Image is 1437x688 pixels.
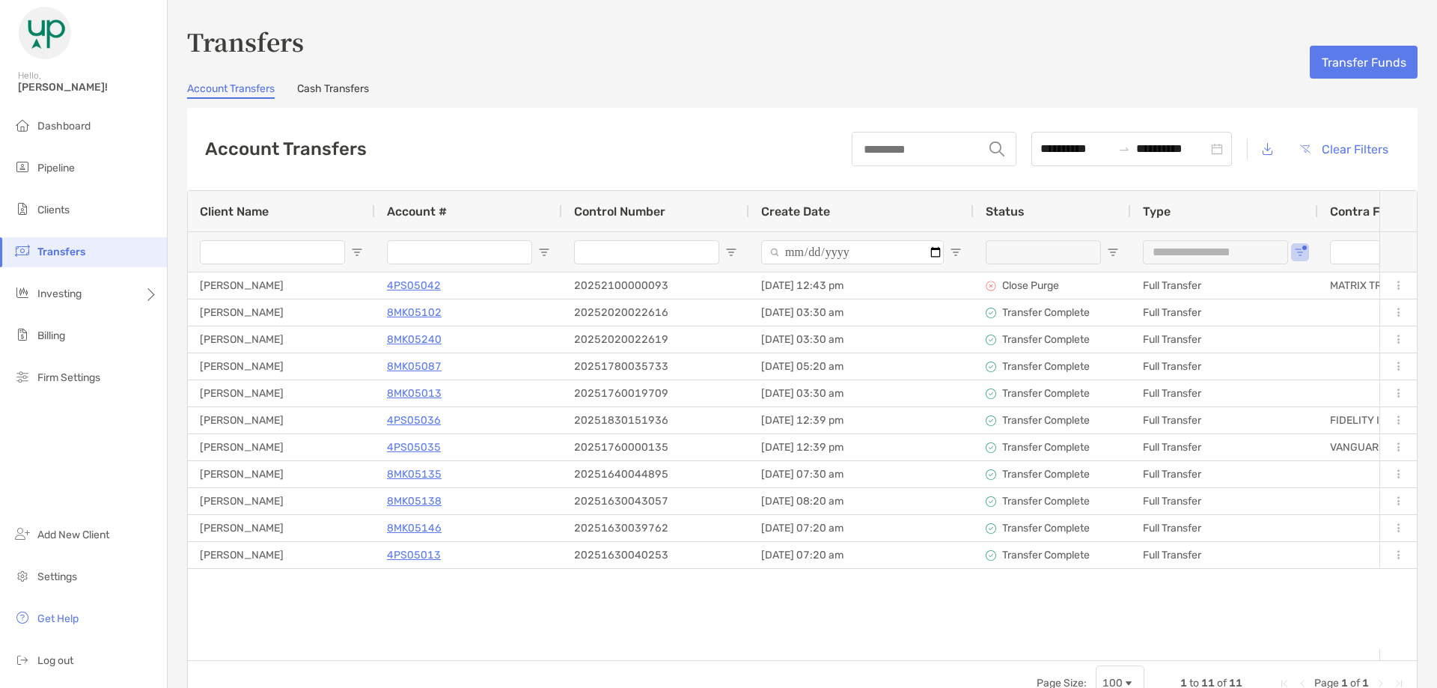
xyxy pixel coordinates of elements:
div: [DATE] 03:30 am [749,380,974,407]
p: Transfer Complete [1002,438,1090,457]
span: Control Number [574,204,665,219]
img: add_new_client icon [13,525,31,543]
img: status icon [986,415,996,426]
img: get-help icon [13,609,31,627]
div: [PERSON_NAME] [188,326,375,353]
div: [PERSON_NAME] [188,353,375,380]
span: Firm Settings [37,371,100,384]
a: Account Transfers [187,82,275,99]
img: button icon [1300,144,1311,153]
span: Settings [37,570,77,583]
span: Pipeline [37,162,75,174]
p: Transfer Complete [1002,357,1090,376]
span: Clients [37,204,70,216]
div: Full Transfer [1131,407,1318,433]
span: Add New Client [37,529,109,541]
img: status icon [986,442,996,453]
div: [DATE] 12:43 pm [749,273,974,299]
span: to [1118,143,1130,155]
h2: Account Transfers [205,138,367,159]
p: Transfer Complete [1002,411,1090,430]
div: 20252020022616 [562,299,749,326]
p: Transfer Complete [1002,465,1090,484]
p: Transfer Complete [1002,303,1090,322]
p: Transfer Complete [1002,519,1090,538]
img: status icon [986,362,996,372]
div: [DATE] 03:30 am [749,299,974,326]
div: 20251630043057 [562,488,749,514]
div: [PERSON_NAME] [188,461,375,487]
img: status icon [986,335,996,345]
img: transfers icon [13,242,31,260]
img: Zoe Logo [18,6,72,60]
div: 20251760019709 [562,380,749,407]
span: Investing [37,287,82,300]
img: status icon [986,281,996,291]
span: Client Name [200,204,269,219]
div: [DATE] 07:20 am [749,542,974,568]
img: status icon [986,523,996,534]
span: swap-right [1118,143,1130,155]
div: Full Transfer [1131,488,1318,514]
a: 8MK05087 [387,354,442,379]
div: Full Transfer [1131,515,1318,541]
div: [PERSON_NAME] [188,542,375,568]
img: settings icon [13,567,31,585]
div: 20252100000093 [562,273,749,299]
span: Dashboard [37,120,91,133]
div: [PERSON_NAME] [188,273,375,299]
p: Close Purge [1002,276,1059,295]
button: Open Filter Menu [538,246,550,258]
button: Open Filter Menu [950,246,962,258]
h3: Transfers [187,24,1418,58]
span: Status [986,204,1025,219]
img: input icon [989,141,1004,156]
img: investing icon [13,284,31,302]
span: Transfers [37,246,85,258]
div: 20252020022619 [562,326,749,353]
p: Transfer Complete [1002,492,1090,511]
button: Open Filter Menu [1107,246,1119,258]
div: 20251630040253 [562,542,749,568]
span: Account # [387,204,447,219]
a: 4PS05036 [387,408,441,433]
p: Transfer Complete [1002,384,1090,403]
input: Create Date Filter Input [761,240,944,264]
a: 8MK05240 [387,327,442,352]
a: 8MK05102 [387,300,442,325]
div: [DATE] 12:39 pm [749,434,974,460]
img: status icon [986,469,996,480]
div: Full Transfer [1131,299,1318,326]
a: 8MK05146 [387,516,442,541]
span: [PERSON_NAME]! [18,81,158,94]
a: 4PS05042 [387,273,441,298]
div: [PERSON_NAME] [188,407,375,433]
div: Full Transfer [1131,434,1318,460]
input: Client Name Filter Input [200,240,345,264]
img: clients icon [13,200,31,218]
div: Full Transfer [1131,542,1318,568]
div: 20251640044895 [562,461,749,487]
img: status icon [986,308,996,318]
div: [DATE] 07:20 am [749,515,974,541]
div: Full Transfer [1131,273,1318,299]
div: [PERSON_NAME] [188,434,375,460]
a: 4PS05035 [387,435,441,460]
div: [DATE] 12:39 pm [749,407,974,433]
img: billing icon [13,326,31,344]
p: Transfer Complete [1002,546,1090,564]
div: 20251760000135 [562,434,749,460]
input: Control Number Filter Input [574,240,719,264]
img: status icon [986,389,996,399]
div: [DATE] 08:20 am [749,488,974,514]
button: Transfer Funds [1310,46,1418,79]
a: 8MK05138 [387,489,442,514]
img: logout icon [13,651,31,669]
div: [PERSON_NAME] [188,488,375,514]
span: Log out [37,654,73,667]
img: firm-settings icon [13,368,31,386]
div: [DATE] 03:30 am [749,326,974,353]
div: [PERSON_NAME] [188,299,375,326]
img: status icon [986,496,996,507]
div: [DATE] 05:20 am [749,353,974,380]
